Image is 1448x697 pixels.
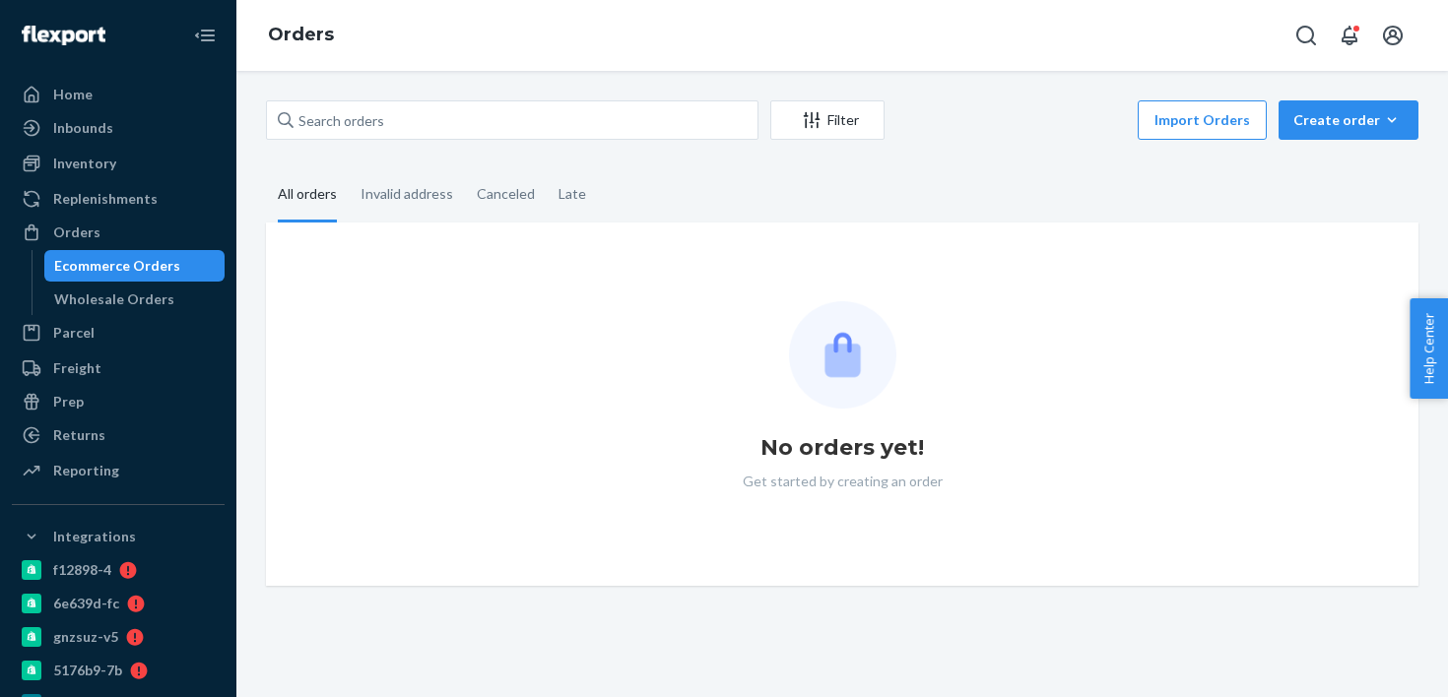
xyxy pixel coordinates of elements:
[1330,16,1369,55] button: Open notifications
[12,455,225,486] a: Reporting
[12,79,225,110] a: Home
[12,588,225,619] a: 6e639d-fc
[477,168,535,220] div: Canceled
[44,284,226,315] a: Wholesale Orders
[53,222,100,242] div: Orders
[559,168,586,220] div: Late
[53,154,116,173] div: Inventory
[53,358,101,378] div: Freight
[12,554,225,586] a: f12898-4
[252,7,350,64] ol: breadcrumbs
[12,419,225,451] a: Returns
[12,148,225,179] a: Inventory
[1293,110,1404,130] div: Create order
[266,100,758,140] input: Search orders
[278,168,337,222] div: All orders
[53,392,84,412] div: Prep
[53,461,119,480] div: Reporting
[770,100,885,140] button: Filter
[12,352,225,384] a: Freight
[1138,100,1267,140] button: Import Orders
[268,24,334,45] a: Orders
[53,425,105,445] div: Returns
[1320,638,1428,687] iframe: Opens a widget where you can chat to one of our agents
[12,655,225,686] a: 5176b9-7b
[53,661,122,680] div: 5176b9-7b
[12,521,225,552] button: Integrations
[1373,16,1413,55] button: Open account menu
[12,621,225,653] a: gnzsuz-v5
[12,183,225,215] a: Replenishments
[53,594,119,613] div: 6e639d-fc
[54,289,174,309] div: Wholesale Orders
[1286,16,1326,55] button: Open Search Box
[1410,298,1448,399] button: Help Center
[185,16,225,55] button: Close Navigation
[12,386,225,417] a: Prep
[22,26,105,45] img: Flexport logo
[12,317,225,348] a: Parcel
[1279,100,1418,140] button: Create order
[53,560,111,580] div: f12898-4
[54,256,180,276] div: Ecommerce Orders
[760,432,924,464] h1: No orders yet!
[12,217,225,248] a: Orders
[789,301,896,409] img: Empty list
[743,472,943,491] p: Get started by creating an order
[53,627,118,647] div: gnzsuz-v5
[53,118,113,138] div: Inbounds
[53,527,136,546] div: Integrations
[53,323,95,343] div: Parcel
[361,168,453,220] div: Invalid address
[12,112,225,144] a: Inbounds
[53,189,158,209] div: Replenishments
[44,250,226,282] a: Ecommerce Orders
[771,110,884,130] div: Filter
[53,85,93,104] div: Home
